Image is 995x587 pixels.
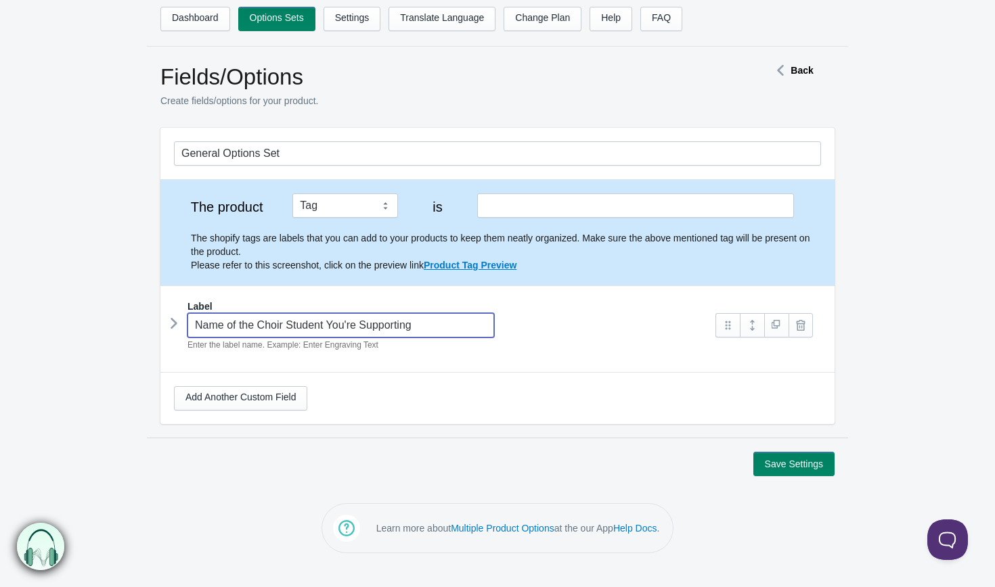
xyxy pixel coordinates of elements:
strong: Back [791,65,813,76]
h1: Fields/Options [160,64,722,91]
a: Translate Language [389,7,495,31]
a: Add Another Custom Field [174,386,307,410]
a: FAQ [640,7,682,31]
a: Options Sets [238,7,315,31]
input: General Options Set [174,141,821,166]
img: bxm.png [17,523,64,570]
a: Back [770,65,813,76]
a: Multiple Product Options [451,523,554,534]
a: Help [590,7,632,31]
p: Learn more about at the our App . [376,521,660,535]
a: Dashboard [160,7,230,31]
a: Help Docs [613,523,657,534]
a: Change Plan [504,7,581,31]
label: Label [187,300,213,313]
p: Create fields/options for your product. [160,94,722,108]
a: Settings [324,7,381,31]
label: is [412,200,464,214]
iframe: Toggle Customer Support [927,519,968,560]
em: Enter the label name. Example: Enter Engraving Text [187,340,378,350]
label: The product [174,200,280,214]
a: Product Tag Preview [424,260,516,271]
p: The shopify tags are labels that you can add to your products to keep them neatly organized. Make... [191,231,821,272]
button: Save Settings [753,452,835,476]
